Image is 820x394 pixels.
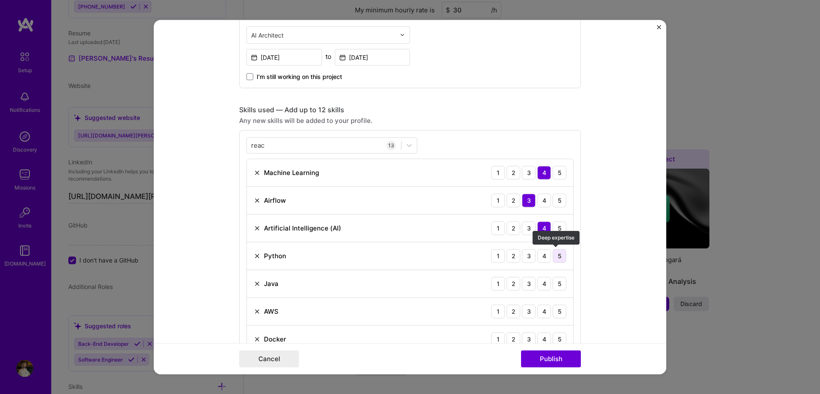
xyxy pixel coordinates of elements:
button: Cancel [239,350,299,368]
div: 3 [522,193,536,207]
div: 2 [507,304,520,318]
div: 1 [491,221,505,235]
div: 5 [553,304,566,318]
div: 4 [537,277,551,290]
div: 4 [537,221,551,235]
div: Airflow [264,196,286,205]
img: Remove [254,280,261,287]
div: Skills used — Add up to 12 skills [239,105,581,114]
div: 3 [522,304,536,318]
div: 5 [553,249,566,263]
div: 4 [537,332,551,346]
div: 1 [491,193,505,207]
div: to [325,52,331,61]
div: 4 [537,166,551,179]
div: 3 [522,277,536,290]
div: 1 [491,332,505,346]
div: 5 [553,166,566,179]
div: 5 [553,193,566,207]
button: Publish [521,350,581,368]
div: 5 [553,221,566,235]
div: 1 [491,166,505,179]
div: Java [264,279,278,288]
div: 2 [507,221,520,235]
input: Date [246,49,322,65]
div: Artificial Intelligence (AI) [264,224,341,233]
span: I’m still working on this project [257,72,342,81]
img: Remove [254,308,261,315]
button: Close [657,25,661,34]
img: Remove [254,197,261,204]
div: 1 [491,277,505,290]
div: 3 [522,221,536,235]
div: 3 [522,249,536,263]
div: 2 [507,166,520,179]
div: AWS [264,307,278,316]
img: drop icon [400,32,405,38]
div: Docker [264,335,286,344]
div: 3 [522,166,536,179]
div: 2 [507,249,520,263]
div: 2 [507,332,520,346]
div: 5 [553,277,566,290]
img: Remove [254,336,261,342]
div: 13 [387,140,396,150]
img: Remove [254,252,261,259]
input: Date [335,49,410,65]
div: Any new skills will be added to your profile. [239,116,581,125]
div: 5 [553,332,566,346]
div: 3 [522,332,536,346]
div: 1 [491,249,505,263]
div: 2 [507,277,520,290]
div: 1 [491,304,505,318]
div: Python [264,251,286,260]
div: 4 [537,193,551,207]
img: Remove [254,169,261,176]
div: Machine Learning [264,168,319,177]
div: 2 [507,193,520,207]
div: 4 [537,249,551,263]
div: 4 [537,304,551,318]
img: Remove [254,225,261,231]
